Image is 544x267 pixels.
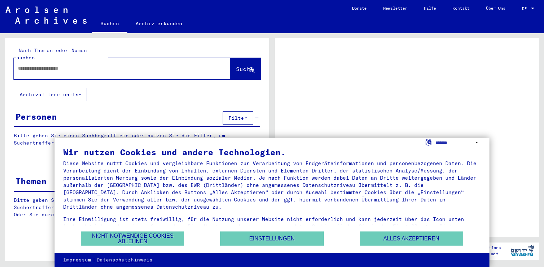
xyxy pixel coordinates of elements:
[220,231,324,246] button: Einstellungen
[92,15,127,33] a: Suchen
[223,111,253,125] button: Filter
[81,231,184,246] button: Nicht notwendige Cookies ablehnen
[230,58,261,79] button: Suche
[14,88,87,101] button: Archival tree units
[6,7,87,24] img: Arolsen_neg.svg
[522,6,530,11] span: DE
[360,231,463,246] button: Alles akzeptieren
[14,197,261,218] p: Bitte geben Sie einen Suchbegriff ein oder nutzen Sie die Filter, um Suchertreffer zu erhalten. O...
[63,148,481,156] div: Wir nutzen Cookies und andere Technologien.
[16,175,47,187] div: Themen
[63,216,481,237] div: Ihre Einwilligung ist stets freiwillig, für die Nutzung unserer Website nicht erforderlich und ka...
[236,66,253,72] span: Suche
[97,257,153,264] a: Datenschutzhinweis
[509,242,535,259] img: yv_logo.png
[436,138,481,148] select: Sprache auswählen
[14,132,260,147] p: Bitte geben Sie einen Suchbegriff ein oder nutzen Sie die Filter, um Suchertreffer zu erhalten.
[229,115,247,121] span: Filter
[63,160,481,210] div: Diese Website nutzt Cookies und vergleichbare Funktionen zur Verarbeitung von Endgeräteinformatio...
[16,47,87,61] mat-label: Nach Themen oder Namen suchen
[63,257,91,264] a: Impressum
[425,139,432,145] label: Sprache auswählen
[16,110,57,123] div: Personen
[127,15,191,32] a: Archiv erkunden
